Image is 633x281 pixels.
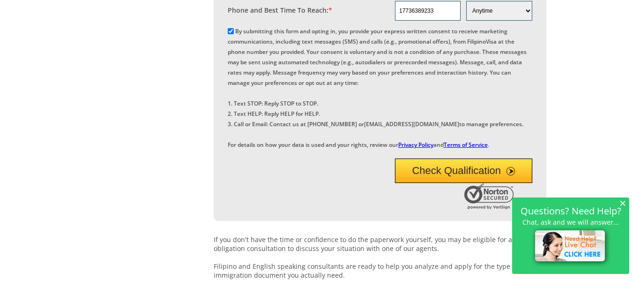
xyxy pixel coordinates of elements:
[464,183,516,209] img: Norton Secured
[517,218,625,226] p: Chat, ask and we will answer...
[398,141,433,149] a: Privacy Policy
[517,207,625,215] h2: Questions? Need Help?
[228,27,527,149] label: By submitting this form and opting in, you provide your express written consent to receive market...
[444,141,488,149] a: Terms of Service
[466,1,532,21] select: Phone and Best Reach Time are required.
[228,6,332,15] label: Phone and Best Time To Reach:
[619,199,626,207] span: ×
[395,1,461,21] input: Phone
[531,226,611,267] img: live-chat-icon.png
[395,159,532,183] button: Check Qualification
[228,28,234,34] input: By submitting this form and opting in, you provide your express written consent to receive market...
